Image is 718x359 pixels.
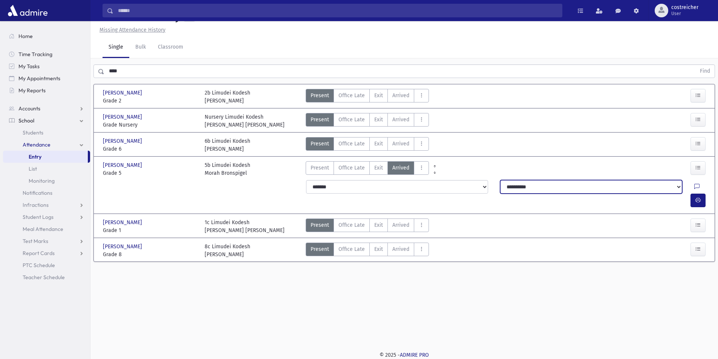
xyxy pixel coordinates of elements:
a: Test Marks [3,235,90,247]
span: Exit [374,164,383,172]
span: Exit [374,92,383,99]
span: Infractions [23,202,49,208]
span: List [29,165,37,172]
span: Exit [374,116,383,124]
span: Exit [374,221,383,229]
span: Monitoring [29,177,55,184]
a: Time Tracking [3,48,90,60]
span: Time Tracking [18,51,52,58]
span: Present [311,164,329,172]
a: Students [3,127,90,139]
span: Present [311,245,329,253]
div: AttTypes [306,89,429,105]
a: Teacher Schedule [3,271,90,283]
span: Home [18,33,33,40]
span: [PERSON_NAME] [103,218,144,226]
a: Notifications [3,187,90,199]
a: Accounts [3,102,90,115]
span: Present [311,116,329,124]
span: Arrived [392,245,409,253]
input: Search [113,4,562,17]
span: User [671,11,698,17]
div: 2b Limudei Kodesh [PERSON_NAME] [205,89,250,105]
span: Arrived [392,140,409,148]
a: My Tasks [3,60,90,72]
span: Arrived [392,116,409,124]
span: Office Late [338,116,365,124]
span: School [18,117,34,124]
a: List [3,163,90,175]
span: Grade Nursery [103,121,197,129]
a: PTC Schedule [3,259,90,271]
a: School [3,115,90,127]
span: Arrived [392,92,409,99]
span: Grade 2 [103,97,197,105]
a: Infractions [3,199,90,211]
div: 8c Limudei Kodesh [PERSON_NAME] [205,243,250,258]
span: Test Marks [23,238,48,244]
span: Teacher Schedule [23,274,65,281]
a: My Reports [3,84,90,96]
span: Grade 1 [103,226,197,234]
span: Entry [29,153,41,160]
div: AttTypes [306,161,429,177]
span: Attendance [23,141,51,148]
a: Monitoring [3,175,90,187]
a: Report Cards [3,247,90,259]
div: AttTypes [306,113,429,129]
span: Office Late [338,221,365,229]
span: Grade 8 [103,251,197,258]
span: Accounts [18,105,40,112]
a: Meal Attendance [3,223,90,235]
span: My Tasks [18,63,40,70]
span: My Appointments [18,75,60,82]
span: Exit [374,245,383,253]
span: Arrived [392,221,409,229]
div: AttTypes [306,137,429,153]
span: Office Late [338,164,365,172]
div: 5b Limudei Kodesh Morah Bronspigel [205,161,250,177]
div: 1c Limudei Kodesh [PERSON_NAME] [PERSON_NAME] [205,218,285,234]
span: Present [311,221,329,229]
span: Office Late [338,245,365,253]
span: Grade 6 [103,145,197,153]
span: [PERSON_NAME] [103,243,144,251]
div: AttTypes [306,243,429,258]
span: Office Late [338,140,365,148]
a: Single [103,37,129,58]
div: © 2025 - [103,351,706,359]
a: Home [3,30,90,42]
a: Classroom [152,37,189,58]
span: costreicher [671,5,698,11]
div: Nursery Limudei Kodesh [PERSON_NAME] [PERSON_NAME] [205,113,285,129]
span: Exit [374,140,383,148]
span: Report Cards [23,250,55,257]
span: [PERSON_NAME] [103,137,144,145]
span: Arrived [392,164,409,172]
a: My Appointments [3,72,90,84]
span: Student Logs [23,214,54,220]
div: AttTypes [306,218,429,234]
a: Missing Attendance History [96,27,165,33]
div: 6b Limudei Kodesh [PERSON_NAME] [205,137,250,153]
span: [PERSON_NAME] [103,161,144,169]
span: [PERSON_NAME] [103,113,144,121]
span: Present [311,92,329,99]
a: Attendance [3,139,90,151]
span: Office Late [338,92,365,99]
span: Present [311,140,329,148]
span: Grade 5 [103,169,197,177]
span: [PERSON_NAME] [103,89,144,97]
a: Student Logs [3,211,90,223]
span: My Reports [18,87,46,94]
img: AdmirePro [6,3,49,18]
span: PTC Schedule [23,262,55,269]
span: Students [23,129,43,136]
a: Entry [3,151,88,163]
span: Meal Attendance [23,226,63,232]
button: Find [695,65,715,78]
span: Notifications [23,189,52,196]
a: Bulk [129,37,152,58]
u: Missing Attendance History [100,27,165,33]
